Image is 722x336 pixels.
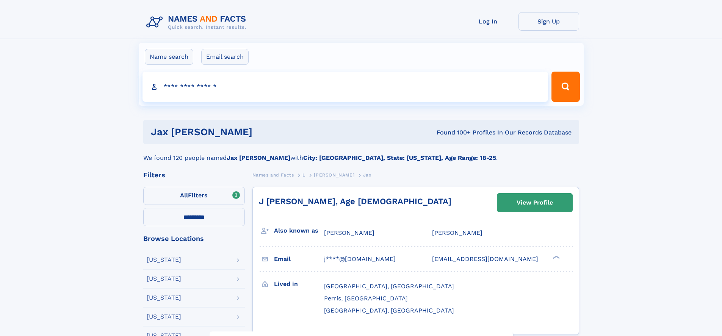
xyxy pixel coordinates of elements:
label: Filters [143,187,245,205]
span: [EMAIL_ADDRESS][DOMAIN_NAME] [432,255,538,263]
h3: Lived in [274,278,324,291]
b: Jax [PERSON_NAME] [227,154,290,161]
div: Browse Locations [143,235,245,242]
div: View Profile [517,194,553,211]
a: Names and Facts [252,170,294,180]
div: ❯ [551,255,560,260]
span: L [302,172,305,178]
button: Search Button [551,72,579,102]
b: City: [GEOGRAPHIC_DATA], State: [US_STATE], Age Range: 18-25 [303,154,496,161]
label: Name search [145,49,193,65]
img: Logo Names and Facts [143,12,252,33]
div: [US_STATE] [147,276,181,282]
span: All [180,192,188,199]
span: [GEOGRAPHIC_DATA], [GEOGRAPHIC_DATA] [324,307,454,314]
label: Email search [201,49,249,65]
div: We found 120 people named with . [143,144,579,163]
div: Filters [143,172,245,178]
div: [US_STATE] [147,314,181,320]
a: [PERSON_NAME] [314,170,354,180]
span: Jax [363,172,372,178]
span: [GEOGRAPHIC_DATA], [GEOGRAPHIC_DATA] [324,283,454,290]
a: Sign Up [518,12,579,31]
input: search input [143,72,548,102]
a: J [PERSON_NAME], Age [DEMOGRAPHIC_DATA] [259,197,451,206]
a: L [302,170,305,180]
h1: Jax [PERSON_NAME] [151,127,345,137]
div: Found 100+ Profiles In Our Records Database [345,128,572,137]
a: Log In [458,12,518,31]
span: [PERSON_NAME] [324,229,374,236]
div: [US_STATE] [147,295,181,301]
a: View Profile [497,194,572,212]
span: Perris, [GEOGRAPHIC_DATA] [324,295,408,302]
span: [PERSON_NAME] [432,229,482,236]
span: [PERSON_NAME] [314,172,354,178]
div: [US_STATE] [147,257,181,263]
h3: Also known as [274,224,324,237]
h3: Email [274,253,324,266]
